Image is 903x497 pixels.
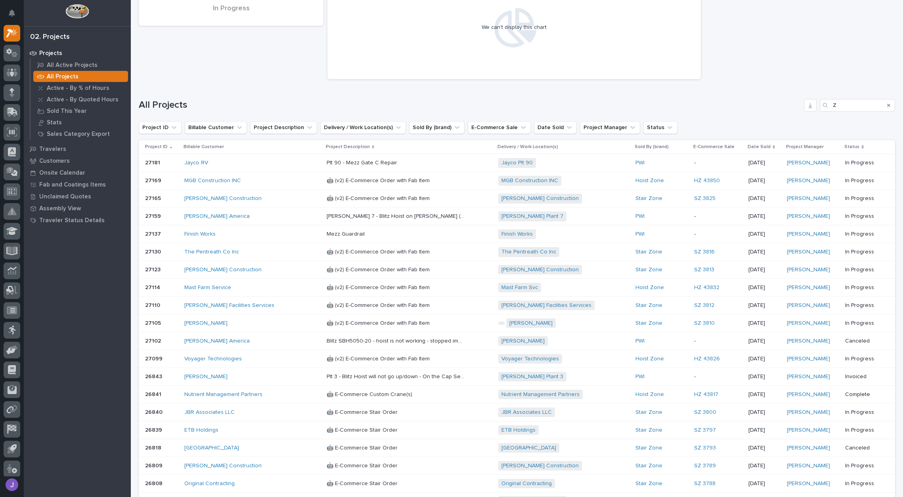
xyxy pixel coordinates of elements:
a: Fab and Coatings Items [24,179,131,190]
a: SZ 3793 [694,445,716,451]
a: Active - By Quoted Hours [31,94,131,105]
a: [PERSON_NAME] Facilities Services [184,302,274,309]
a: Voyager Technologies [501,356,559,362]
button: Project Manager [580,121,640,134]
div: 02. Projects [30,33,70,42]
a: PWI [635,160,645,166]
tr: 2718127181 Jayco RV Plt 90 - Mezz Gate C RepairPlt 90 - Mezz Gate C Repair Jayco Plt 90 PWI -[DAT... [139,154,895,172]
p: 🤖 E-Commerce Stair Order [327,408,399,416]
p: 🤖 (v2) E-Commerce Order with Fab Item [327,301,431,309]
p: 27181 [145,158,162,166]
a: Jayco RV [184,160,208,166]
a: [GEOGRAPHIC_DATA] [184,445,239,451]
a: [PERSON_NAME] America [184,213,250,220]
p: 🤖 (v2) E-Commerce Order with Fab Item [327,194,431,202]
p: All Active Projects [47,62,98,69]
a: [PERSON_NAME] Construction [501,267,579,273]
tr: 2715927159 [PERSON_NAME] America [PERSON_NAME] 7 - Blitz Hoist on [PERSON_NAME] (Capset) not work... [139,208,895,225]
a: SZ 3797 [694,427,716,434]
a: SZ 3816 [694,249,715,255]
a: Assembly View [24,202,131,214]
p: In Progress [845,427,882,434]
p: 27105 [145,318,163,327]
p: 26839 [145,425,164,434]
a: [PERSON_NAME] Construction [184,463,262,469]
p: Delivery / Work Location(s) [497,143,558,151]
p: In Progress [845,302,882,309]
p: [DATE] [748,373,780,380]
p: [DATE] [748,391,780,398]
p: Canceled [845,338,882,345]
p: 27165 [145,194,163,202]
a: Original Contracting [501,480,552,487]
div: In Progress [152,4,310,21]
a: SZ 3789 [694,463,716,469]
p: - [694,231,742,238]
tr: 2716927169 MGB Construction INC 🤖 (v2) E-Commerce Order with Fab Item🤖 (v2) E-Commerce Order with... [139,172,895,190]
p: Project Description [326,143,370,151]
p: Project ID [145,143,168,151]
tr: 2709927099 Voyager Technologies 🤖 (v2) E-Commerce Order with Fab Item🤖 (v2) E-Commerce Order with... [139,350,895,368]
h1: All Projects [139,99,801,111]
a: SZ 3813 [694,267,714,273]
a: Travelers [24,143,131,155]
a: [PERSON_NAME] [787,177,830,184]
a: Finish Works [184,231,216,238]
p: Sold This Year [47,108,87,115]
p: In Progress [845,195,882,202]
a: Stats [31,117,131,128]
p: In Progress [845,249,882,255]
div: We can't display this chart [482,24,547,31]
p: - [694,338,742,345]
p: - [694,373,742,380]
p: [DATE] [748,463,780,469]
tr: 2681826818 [GEOGRAPHIC_DATA] 🤖 E-Commerce Stair Order🤖 E-Commerce Stair Order [GEOGRAPHIC_DATA] S... [139,439,895,457]
a: PWI [635,213,645,220]
p: 27099 [145,354,164,362]
a: Active - By % of Hours [31,82,131,93]
button: Project Description [250,121,317,134]
p: Projects [39,50,62,57]
a: [PERSON_NAME] [787,213,830,220]
p: [DATE] [748,338,780,345]
p: 🤖 E-Commerce Stair Order [327,479,399,487]
p: [DATE] [748,284,780,291]
p: 27159 [145,211,163,220]
p: [DATE] [748,213,780,220]
a: HZ 43826 [694,356,720,362]
a: Nutrient Management Partners [501,391,580,398]
p: Onsite Calendar [39,169,85,177]
p: Project Manager [786,143,824,151]
p: 🤖 E-Commerce Stair Order [327,443,399,451]
a: Nutrient Management Partners [184,391,262,398]
a: [PERSON_NAME] [184,320,228,327]
a: Stair Zone [635,445,662,451]
a: [PERSON_NAME] [787,480,830,487]
tr: 2684126841 Nutrient Management Partners 🤖 E-Commerce Custom Crane(s)🤖 E-Commerce Custom Crane(s) ... [139,385,895,403]
p: 26841 [145,390,163,398]
a: [PERSON_NAME] [787,338,830,345]
p: 27137 [145,229,163,238]
button: E-Commerce Sale [468,121,531,134]
tr: 2711027110 [PERSON_NAME] Facilities Services 🤖 (v2) E-Commerce Order with Fab Item🤖 (v2) E-Commer... [139,297,895,314]
p: Active - By Quoted Hours [47,96,119,103]
p: - [694,160,742,166]
a: Stair Zone [635,195,662,202]
a: [PERSON_NAME] America [184,338,250,345]
div: Notifications [10,10,20,22]
tr: 2713727137 Finish Works Mezz GuardrailMezz Guardrail Finish Works PWI -[DATE][PERSON_NAME] In Pro... [139,225,895,243]
a: Mast Farm Service [184,284,231,291]
a: The Pentreath Co Inc [184,249,239,255]
a: [PERSON_NAME] [787,356,830,362]
a: SZ 3812 [694,302,714,309]
p: 26809 [145,461,164,469]
p: [DATE] [748,249,780,255]
p: Billable Customer [184,143,224,151]
tr: 2680926809 [PERSON_NAME] Construction 🤖 E-Commerce Stair Order🤖 E-Commerce Stair Order [PERSON_NA... [139,457,895,474]
p: [DATE] [748,480,780,487]
p: In Progress [845,160,882,166]
a: ETB Holdings [501,427,536,434]
a: Stair Zone [635,320,662,327]
p: In Progress [845,213,882,220]
a: Sold This Year [31,105,131,116]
